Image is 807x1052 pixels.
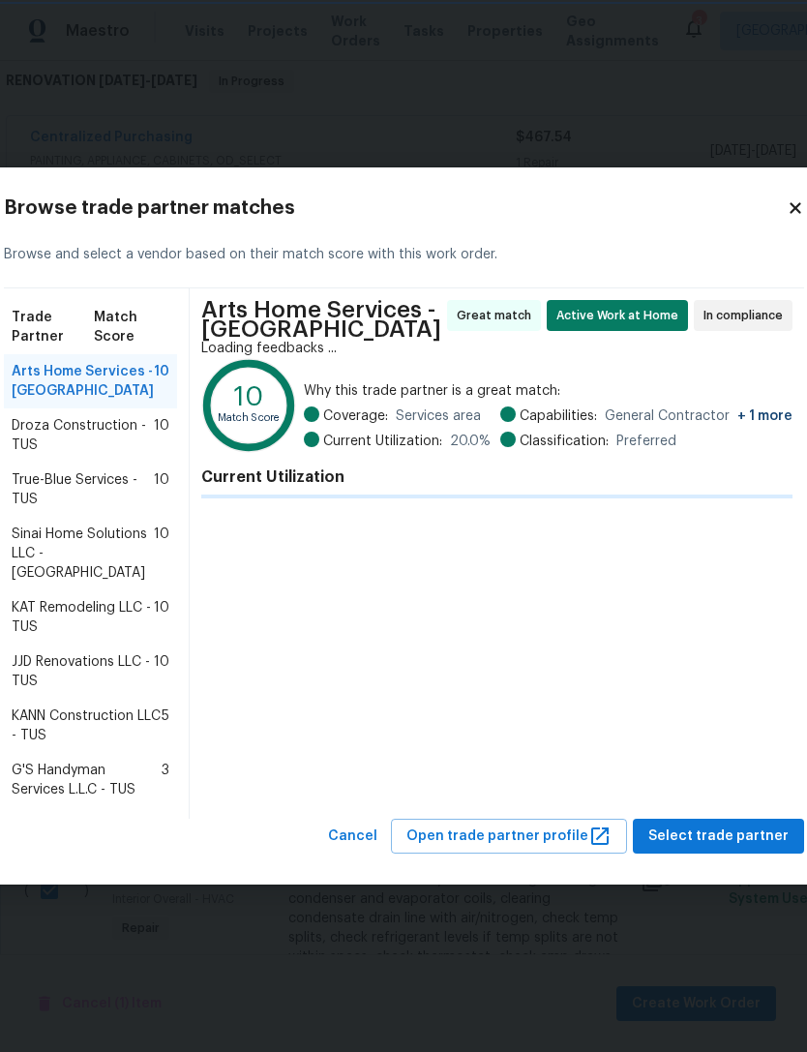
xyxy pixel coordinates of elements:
span: Match Score [94,308,169,346]
span: Open trade partner profile [406,825,612,849]
span: Sinai Home Solutions LLC - [GEOGRAPHIC_DATA] [12,525,154,583]
div: Browse and select a vendor based on their match score with this work order. [4,222,804,288]
button: Cancel [320,819,385,855]
span: Cancel [328,825,377,849]
span: 5 [162,706,169,745]
span: 10 [154,362,169,401]
span: Select trade partner [648,825,789,849]
span: Why this trade partner is a great match: [304,381,792,401]
span: Arts Home Services - [GEOGRAPHIC_DATA] [201,300,441,339]
button: Open trade partner profile [391,819,627,855]
span: In compliance [703,306,791,325]
span: Trade Partner [12,308,94,346]
span: 10 [154,470,169,509]
text: 10 [234,384,263,410]
span: True-Blue Services - TUS [12,470,154,509]
span: KAT Remodeling LLC - TUS [12,598,154,637]
span: Active Work at Home [556,306,686,325]
span: 20.0 % [450,432,491,451]
span: Classification: [520,432,609,451]
span: KANN Construction LLC - TUS [12,706,162,745]
span: 10 [154,416,169,455]
div: Loading feedbacks ... [201,339,792,358]
span: Services area [396,406,481,426]
span: Great match [457,306,539,325]
span: + 1 more [737,409,792,423]
h4: Current Utilization [201,467,792,487]
h2: Browse trade partner matches [4,198,787,218]
span: Capabilities: [520,406,597,426]
span: 3 [162,761,169,799]
span: Arts Home Services - [GEOGRAPHIC_DATA] [12,362,154,401]
span: Preferred [616,432,676,451]
span: JJD Renovations LLC - TUS [12,652,154,691]
span: G'S Handyman Services L.L.C - TUS [12,761,162,799]
span: General Contractor [605,406,792,426]
text: Match Score [217,413,280,424]
span: Current Utilization: [323,432,442,451]
span: 10 [154,598,169,637]
span: 10 [154,525,169,583]
span: Droza Construction - TUS [12,416,154,455]
span: 10 [154,652,169,691]
button: Select trade partner [633,819,804,855]
span: Coverage: [323,406,388,426]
